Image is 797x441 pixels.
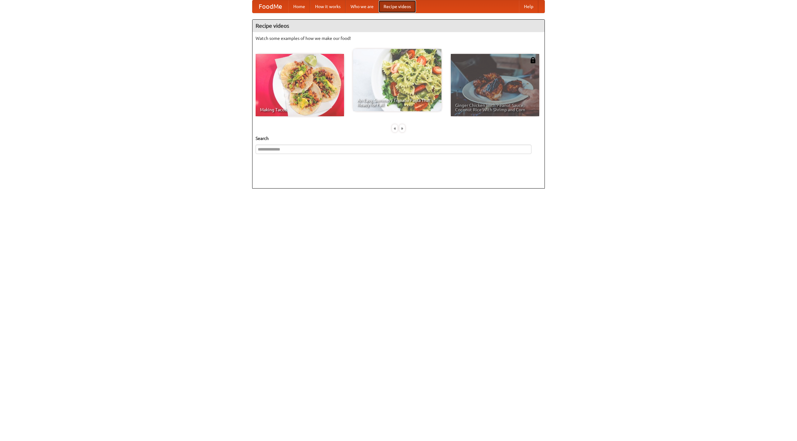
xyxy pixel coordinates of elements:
a: Help [519,0,538,13]
a: Who we are [346,0,379,13]
h4: Recipe videos [252,20,545,32]
p: Watch some examples of how we make our food! [256,35,541,41]
a: Recipe videos [379,0,416,13]
div: » [399,124,405,132]
a: Home [288,0,310,13]
span: An Easy, Summery Tomato Pasta That's Ready for Fall [357,98,437,107]
a: An Easy, Summery Tomato Pasta That's Ready for Fall [353,49,441,111]
h5: Search [256,135,541,141]
a: How it works [310,0,346,13]
img: 483408.png [530,57,536,63]
a: FoodMe [252,0,288,13]
div: « [392,124,398,132]
a: Making Tacos [256,54,344,116]
span: Making Tacos [260,108,340,112]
